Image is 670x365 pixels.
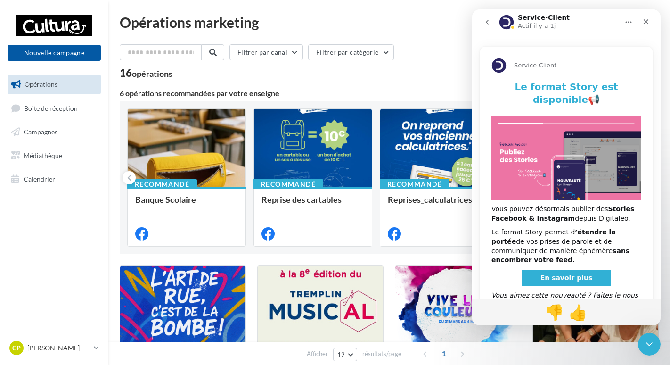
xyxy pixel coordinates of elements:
span: 1 [436,346,451,361]
div: Recommandé [253,179,323,190]
div: opérations [132,69,172,78]
iframe: Intercom live chat [638,333,661,356]
span: Banque Scolaire [135,194,196,205]
a: Campagnes [6,122,103,142]
span: 👍 [97,294,115,312]
span: Médiathèque [24,151,62,159]
div: Opérations marketing [120,15,659,29]
a: Médiathèque [6,146,103,166]
span: 1 reaction [71,291,94,314]
div: 16 [120,68,172,78]
a: Calendrier [6,169,103,189]
p: [PERSON_NAME] [27,343,90,353]
b: Stories Facebook & Instagram [19,196,162,213]
button: Filtrer par catégorie [308,44,394,60]
a: CP [PERSON_NAME] [8,339,101,357]
img: Profile image for Service-Client [19,49,34,64]
span: thumbs up reaction [94,291,118,314]
a: Boîte de réception [6,98,103,118]
div: Recommandé [127,179,197,190]
a: Opérations [6,75,103,94]
span: En savoir plus [68,265,121,272]
a: En savoir plus [49,260,139,277]
iframe: Intercom live chat [472,9,661,325]
button: Filtrer par canal [229,44,303,60]
div: Vous pouvez désormais publier des depuis Digitaleo. [19,195,169,214]
span: Reprises_calculatrices_1 [388,194,480,205]
span: Campagnes [24,128,57,136]
span: Reprise des cartables [261,194,342,205]
button: 12 [333,348,357,361]
button: Nouvelle campagne [8,45,101,61]
b: Le format Story est disponible📢 [42,72,146,96]
div: Recommandé [380,179,449,190]
i: Vous aimez cette nouveauté ? Faites le nous savoir avec l’émoji 👍 [19,282,166,299]
span: 👎 [73,294,92,312]
div: Service-Client dit… [8,37,181,324]
div: 6 opérations recommandées par votre enseigne [120,90,644,97]
span: Calendrier [24,174,55,182]
span: Opérations [25,80,57,88]
span: Service-Client [42,52,84,59]
span: 12 [337,351,345,358]
span: Boîte de réception [24,104,78,112]
span: CP [12,343,21,353]
span: résultats/page [362,349,401,358]
span: Afficher [307,349,328,358]
div: Le format Story permet d de vos prises de parole et de communiquer de manière éphémère [19,218,169,255]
